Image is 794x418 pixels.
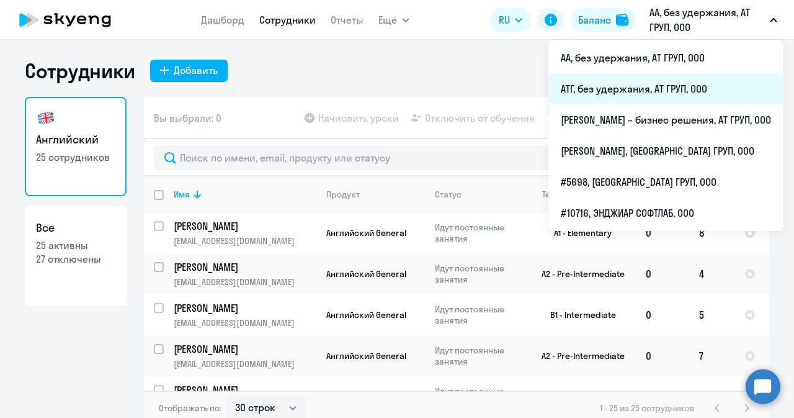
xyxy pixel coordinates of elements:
span: Вы выбрали: 0 [154,111,221,125]
button: АА, без удержания, АТ ГРУП, ООО [643,5,783,35]
span: Ещё [378,12,397,27]
a: [PERSON_NAME] [174,383,316,397]
span: Английский General [326,227,406,239]
p: 25 активны [36,239,115,252]
h3: Все [36,220,115,236]
td: 0 [636,335,689,376]
div: Текущий уровень [542,189,613,200]
p: Идут постоянные занятия [435,345,520,367]
p: Идут постоянные занятия [435,304,520,326]
button: Ещё [378,7,409,32]
a: Дашборд [201,14,244,26]
div: Имя [174,189,316,200]
p: Идут постоянные занятия [435,386,520,408]
div: Статус [435,189,462,200]
p: [PERSON_NAME] [174,383,314,397]
td: A1 - Elementary [520,212,636,253]
td: 0 [636,294,689,335]
p: [EMAIL_ADDRESS][DOMAIN_NAME] [174,358,316,370]
p: [PERSON_NAME] [174,219,314,233]
span: RU [499,12,510,27]
a: Английский25 сотрудников [25,97,127,196]
span: Английский General [326,309,406,320]
td: 4 [689,376,734,417]
div: Статус [435,189,520,200]
h3: Английский [36,132,115,148]
button: Балансbalance [571,7,636,32]
div: Баланс [578,12,611,27]
p: [EMAIL_ADDRESS][DOMAIN_NAME] [174,317,316,329]
span: Английский General [326,268,406,279]
h1: Сотрудники [25,58,135,83]
div: Добавить [174,63,218,78]
span: Отображать по: [159,402,221,414]
td: 7 [689,335,734,376]
p: [PERSON_NAME] [174,301,314,315]
div: Текущий уровень [530,189,635,200]
span: 1 - 25 из 25 сотрудников [600,402,695,414]
button: Добавить [150,60,228,82]
a: Отчеты [331,14,364,26]
div: Имя [174,189,190,200]
a: [PERSON_NAME] [174,219,316,233]
p: [PERSON_NAME] [174,342,314,356]
button: RU [490,7,531,32]
p: [PERSON_NAME] [174,260,314,274]
td: 5 [689,294,734,335]
img: balance [616,14,628,26]
td: A2 - Pre-Intermediate [520,253,636,294]
td: 4 [689,253,734,294]
a: [PERSON_NAME] [174,260,316,274]
p: Идут постоянные занятия [435,222,520,244]
div: Продукт [326,189,424,200]
p: Идут постоянные занятия [435,263,520,285]
a: [PERSON_NAME] [174,301,316,315]
td: B1 - Intermediate [520,294,636,335]
td: 1 [636,376,689,417]
p: АА, без удержания, АТ ГРУП, ООО [649,5,765,35]
td: A2 - Pre-Intermediate [520,335,636,376]
input: Поиск по имени, email, продукту или статусу [154,145,759,170]
p: [EMAIL_ADDRESS][DOMAIN_NAME] [174,235,316,247]
img: english [36,108,56,128]
td: 8 [689,212,734,253]
div: Продукт [326,189,360,200]
p: 25 сотрудников [36,150,115,164]
td: 0 [636,212,689,253]
p: 27 отключены [36,252,115,266]
span: Английский General [326,350,406,361]
a: Сотрудники [259,14,316,26]
ul: Ещё [548,40,783,231]
td: 0 [636,253,689,294]
p: [EMAIL_ADDRESS][DOMAIN_NAME] [174,276,316,288]
a: [PERSON_NAME] [174,342,316,356]
a: Все25 активны27 отключены [25,206,127,306]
